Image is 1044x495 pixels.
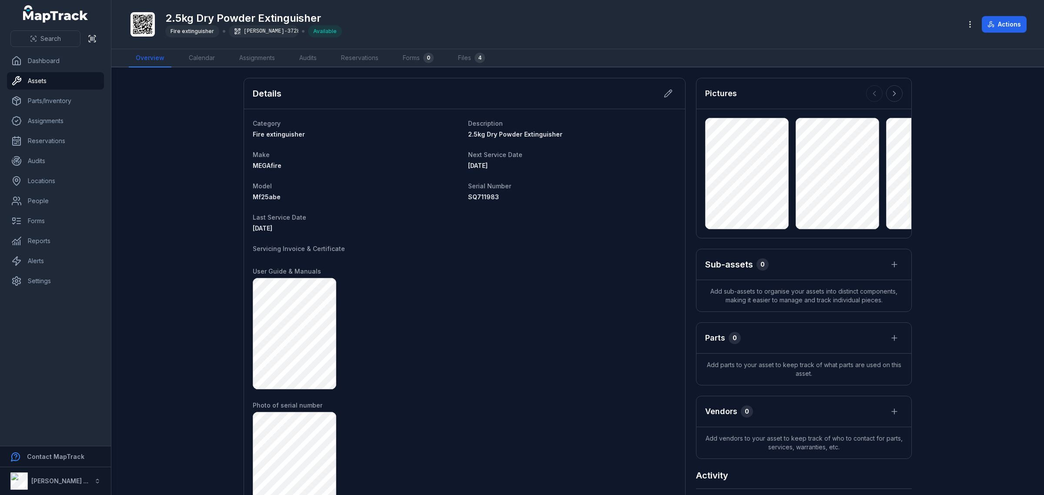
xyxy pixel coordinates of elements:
[253,87,281,100] h2: Details
[7,192,104,210] a: People
[396,49,441,67] a: Forms0
[705,258,753,271] h2: Sub-assets
[253,214,306,221] span: Last Service Date
[253,224,272,232] span: [DATE]
[253,245,345,252] span: Servicing Invoice & Certificate
[129,49,171,67] a: Overview
[334,49,385,67] a: Reservations
[40,34,61,43] span: Search
[468,193,499,201] span: SQ711983
[253,151,270,158] span: Make
[468,151,522,158] span: Next Service Date
[468,162,488,169] span: [DATE]
[23,5,88,23] a: MapTrack
[7,232,104,250] a: Reports
[705,87,737,100] h3: Pictures
[7,152,104,170] a: Audits
[31,477,92,485] strong: [PERSON_NAME] Air
[253,162,281,169] span: MEGAfire
[27,453,84,460] strong: Contact MapTrack
[423,53,434,63] div: 0
[729,332,741,344] div: 0
[171,28,214,34] span: Fire extinguisher
[7,52,104,70] a: Dashboard
[7,252,104,270] a: Alerts
[165,11,342,25] h1: 2.5kg Dry Powder Extinguisher
[468,130,562,138] span: 2.5kg Dry Powder Extinguisher
[7,172,104,190] a: Locations
[756,258,769,271] div: 0
[253,224,272,232] time: 9/22/2025, 12:00:00 AM
[7,132,104,150] a: Reservations
[451,49,492,67] a: Files4
[705,405,737,418] h3: Vendors
[982,16,1027,33] button: Actions
[232,49,282,67] a: Assignments
[292,49,324,67] a: Audits
[253,401,322,409] span: Photo of serial number
[253,120,281,127] span: Category
[705,332,725,344] h3: Parts
[7,212,104,230] a: Forms
[7,112,104,130] a: Assignments
[253,193,281,201] span: Mf25abe
[7,92,104,110] a: Parts/Inventory
[229,25,298,37] div: [PERSON_NAME]-3728
[468,182,511,190] span: Serial Number
[696,427,911,458] span: Add vendors to your asset to keep track of who to contact for parts, services, warranties, etc.
[253,130,305,138] span: Fire extinguisher
[468,162,488,169] time: 3/22/2026, 12:00:00 AM
[7,72,104,90] a: Assets
[7,272,104,290] a: Settings
[468,120,503,127] span: Description
[10,30,80,47] button: Search
[475,53,485,63] div: 4
[182,49,222,67] a: Calendar
[741,405,753,418] div: 0
[308,25,342,37] div: Available
[253,268,321,275] span: User Guide & Manuals
[696,354,911,385] span: Add parts to your asset to keep track of what parts are used on this asset.
[253,182,272,190] span: Model
[696,469,728,482] h2: Activity
[696,280,911,311] span: Add sub-assets to organise your assets into distinct components, making it easier to manage and t...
